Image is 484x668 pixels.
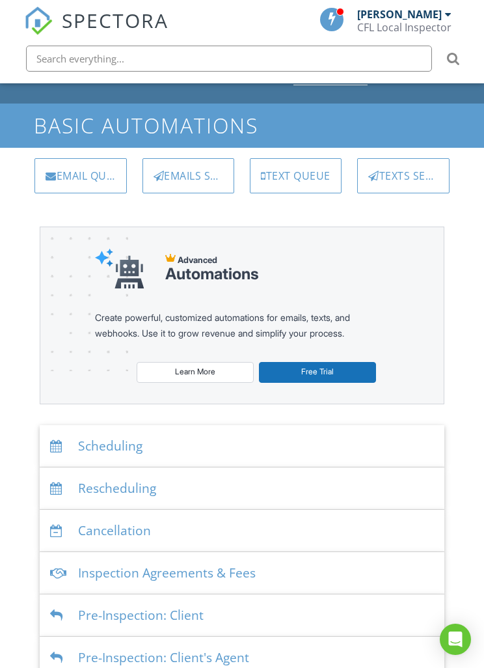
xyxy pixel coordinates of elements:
img: advanced-banner-bg-f6ff0eecfa0ee76150a1dea9fec4b49f333892f74bc19f1b897a312d7a1b2ff3.png [40,227,128,371]
div: [PERSON_NAME] [357,8,442,21]
div: Create powerful, customized automations for emails, texts, and webhooks. Use it to grow revenue a... [95,310,381,341]
span: Advanced [178,255,217,265]
img: automations-robot-e552d721053d9e86aaf3dd9a1567a1c0d6a99a13dc70ea74ca66f792d01d7f0c.svg [95,248,144,289]
a: Email Queue [34,158,126,193]
div: Pre-Inspection: Client [40,594,444,637]
input: Search everything... [26,46,432,72]
h1: Basic Automations [34,114,451,137]
div: Inspection Agreements & Fees [40,552,444,594]
div: Rescheduling [40,467,444,510]
a: Texts Sent [357,158,449,193]
a: Learn More [137,362,254,383]
span: SPECTORA [62,7,168,34]
div: Scheduling [40,425,444,467]
div: CFL Local Inspector [357,21,451,34]
div: Open Intercom Messenger [440,624,471,655]
a: Free Trial [259,362,376,383]
a: SPECTORA [24,18,168,45]
div: Cancellation [40,510,444,552]
a: Text Queue [250,158,342,193]
img: The Best Home Inspection Software - Spectora [24,7,53,35]
div: Automations [165,265,259,283]
a: Emails Sent [142,158,234,193]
